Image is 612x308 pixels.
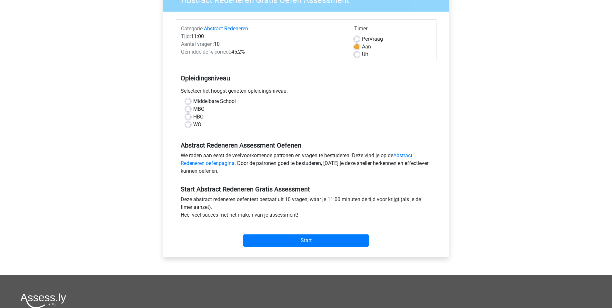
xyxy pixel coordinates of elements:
[193,98,236,105] label: Middelbare School
[193,105,205,113] label: MBO
[362,51,368,58] label: Uit
[193,113,204,121] label: HBO
[362,36,369,42] span: Per
[181,49,231,55] span: Gemiddelde % correct:
[176,196,436,221] div: Deze abstract redeneren oefentest bestaat uit 10 vragen, waar je 11:00 minuten de tijd voor krijg...
[243,234,369,247] input: Start
[354,25,431,35] div: Timer
[362,35,383,43] label: Vraag
[181,185,432,193] h5: Start Abstract Redeneren Gratis Assessment
[181,141,432,149] h5: Abstract Redeneren Assessment Oefenen
[204,26,248,32] a: Abstract Redeneren
[176,33,349,40] div: 11:00
[193,121,201,128] label: WO
[176,87,436,98] div: Selecteer het hoogst genoten opleidingsniveau.
[181,33,191,39] span: Tijd:
[181,26,204,32] span: Categorie:
[362,43,371,51] label: Aan
[181,72,432,85] h5: Opleidingsniveau
[176,48,349,56] div: 45,2%
[181,41,214,47] span: Aantal vragen:
[176,40,349,48] div: 10
[176,152,436,178] div: We raden aan eerst de veelvoorkomende patronen en vragen te bestuderen. Deze vind je op de . Door...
